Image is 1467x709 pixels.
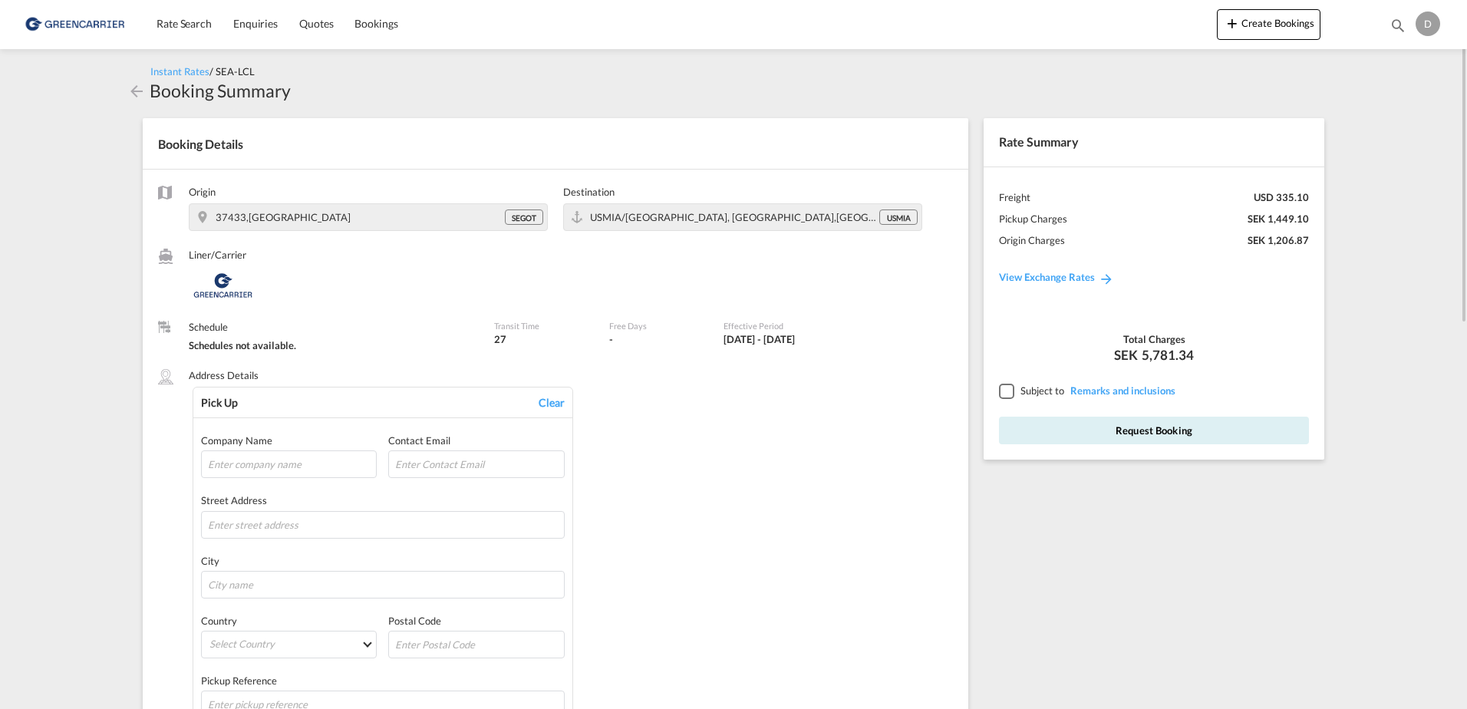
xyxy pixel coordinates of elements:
[299,17,333,30] span: Quotes
[189,248,479,262] label: Liner/Carrier
[590,211,938,223] span: USMIA/Miami, FL,Americas
[189,368,259,382] label: Address Details
[354,17,397,30] span: Bookings
[189,320,479,334] label: Schedule
[494,320,593,331] label: Transit Time
[609,320,708,331] label: Free Days
[1248,233,1309,247] div: SEK 1,206.87
[201,395,238,411] div: Pick Up
[1217,9,1320,40] button: icon-plus 400-fgCreate Bookings
[1066,384,1175,397] span: REMARKSINCLUSIONS
[1223,14,1241,32] md-icon: icon-plus 400-fg
[1142,346,1194,364] span: 5,781.34
[999,212,1067,226] div: Pickup Charges
[724,320,861,331] label: Effective Period
[201,511,565,539] input: Enter street address
[388,450,564,478] input: Enter Contact Email
[1390,17,1406,34] md-icon: icon-magnify
[158,249,173,264] md-icon: /assets/icons/custom/liner-aaa8ad.svg
[999,346,1309,364] div: SEK
[724,332,795,346] div: 01 Sep 2025 - 30 Sep 2025
[127,82,146,101] md-icon: icon-arrow-left
[150,65,209,77] span: Instant Rates
[505,209,543,225] div: SEGOT
[984,256,1129,298] a: View Exchange Rates
[999,332,1309,346] div: Total Charges
[201,571,565,599] input: City name
[388,631,564,658] input: Enter Postal Code
[1254,190,1309,204] div: USD 335.10
[158,137,243,151] span: Booking Details
[201,554,565,568] div: City
[201,614,377,628] div: Country
[999,233,1065,247] div: Origin Charges
[201,631,377,658] md-select: Select Country
[388,434,564,447] div: Contact Email
[189,338,479,352] div: Schedules not available.
[150,78,291,103] div: Booking Summary
[201,434,377,447] div: Company Name
[609,332,613,346] div: -
[189,266,479,305] div: Greencarrier Consolidators
[999,417,1309,444] button: Request Booking
[209,65,255,77] span: / SEA-LCL
[23,7,127,41] img: 609dfd708afe11efa14177256b0082fb.png
[999,190,1030,204] div: Freight
[539,395,565,411] div: Clear
[1248,212,1309,226] div: SEK 1,449.10
[1416,12,1440,36] div: D
[984,118,1324,166] div: Rate Summary
[189,266,257,305] img: Greencarrier Consolidators
[388,614,564,628] div: Postal Code
[1099,271,1114,286] md-icon: icon-arrow-right
[494,332,593,346] div: 27
[1390,17,1406,40] div: icon-magnify
[879,209,918,225] div: USMIA
[233,17,278,30] span: Enquiries
[189,185,548,199] label: Origin
[201,450,377,478] input: Enter company name
[201,493,565,507] div: Street Address
[127,78,150,103] div: icon-arrow-left
[1020,384,1064,397] span: Subject to
[157,17,212,30] span: Rate Search
[201,674,565,688] div: Pickup Reference
[563,185,922,199] label: Destination
[216,211,351,223] span: 37433,Sweden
